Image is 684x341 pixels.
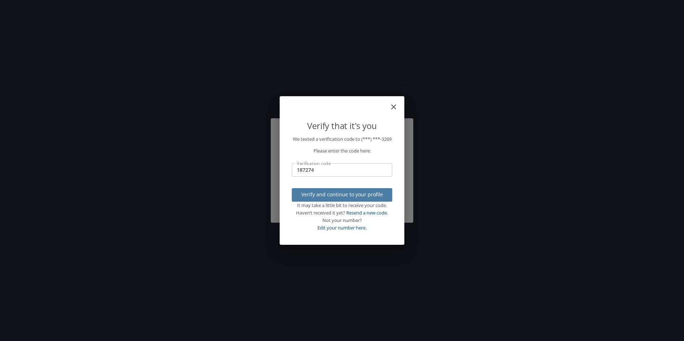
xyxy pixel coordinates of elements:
p: Verify that it's you [292,119,392,133]
div: Not your number? [292,217,392,224]
div: It may take a little bit to receive your code. [292,202,392,209]
span: Verify and continue to your profile [297,190,387,199]
button: close [393,99,401,108]
p: Please enter the code here: [292,147,392,155]
div: Haven’t received it yet? [292,209,392,217]
a: Resend a new code. [346,210,388,216]
button: Verify and continue to your profile [292,188,392,202]
p: We texted a verification code to (***) ***- 3269 [292,135,392,143]
a: Edit your number here. [317,224,367,231]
